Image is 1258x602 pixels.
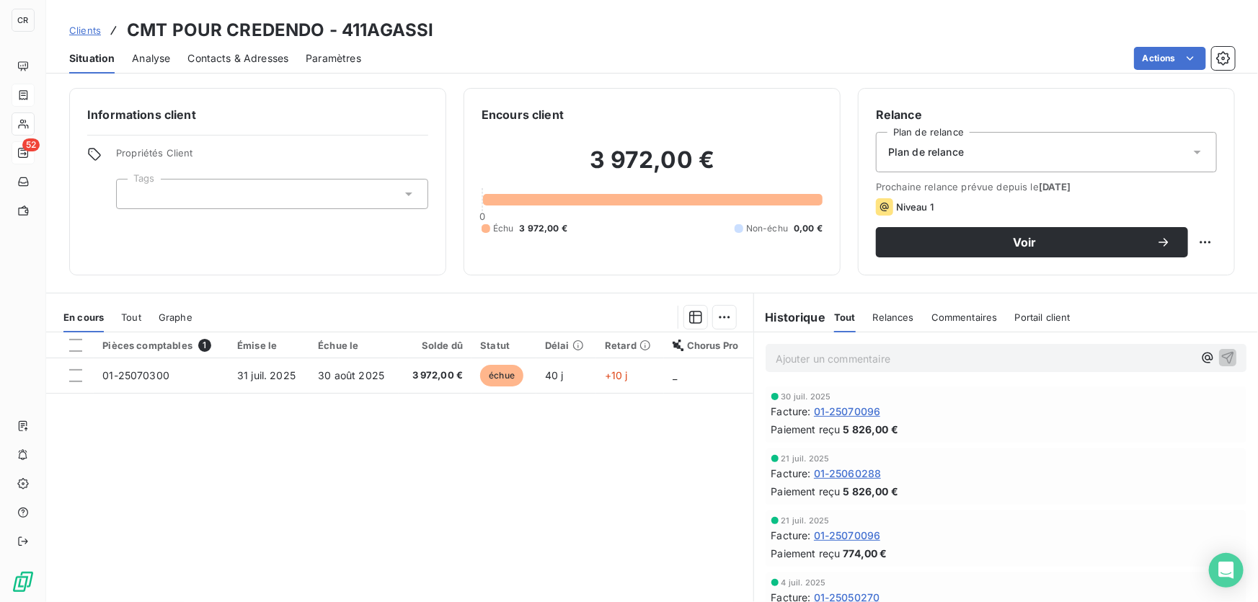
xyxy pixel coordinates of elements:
span: 3 972,00 € [407,368,463,383]
span: Niveau 1 [896,201,934,213]
span: +10 j [605,369,628,381]
span: 01-25070096 [814,528,881,543]
span: Paiement reçu [771,484,841,499]
span: 5 826,00 € [843,422,899,437]
span: 0,00 € [794,222,823,235]
span: 3 972,00 € [520,222,568,235]
span: 52 [22,138,40,151]
span: 40 j [545,369,564,381]
span: 01-25060288 [814,466,882,481]
h2: 3 972,00 € [482,146,823,189]
span: Paiement reçu [771,422,841,437]
span: Graphe [159,311,192,323]
a: Clients [69,23,101,37]
h6: Relance [876,106,1217,123]
span: Paiement reçu [771,546,841,561]
span: Voir [893,236,1156,248]
span: Portail client [1015,311,1071,323]
span: Plan de relance [888,145,964,159]
div: CR [12,9,35,32]
img: Logo LeanPay [12,570,35,593]
span: Propriétés Client [116,147,428,167]
div: Open Intercom Messenger [1209,553,1244,588]
span: 5 826,00 € [843,484,899,499]
span: Non-échu [746,222,788,235]
span: 1 [198,339,211,352]
h3: CMT POUR CREDENDO - 411AGASSI [127,17,433,43]
span: Analyse [132,51,170,66]
div: Statut [480,340,528,351]
span: Tout [834,311,856,323]
div: Échue le [318,340,390,351]
span: Relances [873,311,914,323]
span: échue [480,365,523,386]
span: 4 juil. 2025 [781,578,826,587]
span: 21 juil. 2025 [781,454,830,463]
h6: Encours client [482,106,564,123]
span: En cours [63,311,104,323]
div: Pièces comptables [102,339,220,352]
span: _ [673,369,677,381]
span: Paramètres [306,51,361,66]
span: Tout [121,311,141,323]
span: Facture : [771,404,811,419]
div: Retard [605,340,655,351]
div: Chorus Pro [673,340,745,351]
span: Situation [69,51,115,66]
span: 30 juil. 2025 [781,392,831,401]
span: Clients [69,25,101,36]
span: Commentaires [931,311,998,323]
span: 774,00 € [843,546,887,561]
span: 01-25070096 [814,404,881,419]
span: Prochaine relance prévue depuis le [876,181,1217,192]
button: Voir [876,227,1188,257]
h6: Informations client [87,106,428,123]
span: 01-25070300 [102,369,169,381]
input: Ajouter une valeur [128,187,140,200]
div: Solde dû [407,340,463,351]
span: Contacts & Adresses [187,51,288,66]
div: Émise le [237,340,301,351]
span: [DATE] [1039,181,1071,192]
h6: Historique [754,309,826,326]
span: 30 août 2025 [318,369,384,381]
button: Actions [1134,47,1206,70]
span: 21 juil. 2025 [781,516,830,525]
span: Facture : [771,466,811,481]
span: Échu [493,222,514,235]
div: Délai [545,340,588,351]
span: Facture : [771,528,811,543]
span: 31 juil. 2025 [237,369,296,381]
span: 0 [479,211,485,222]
